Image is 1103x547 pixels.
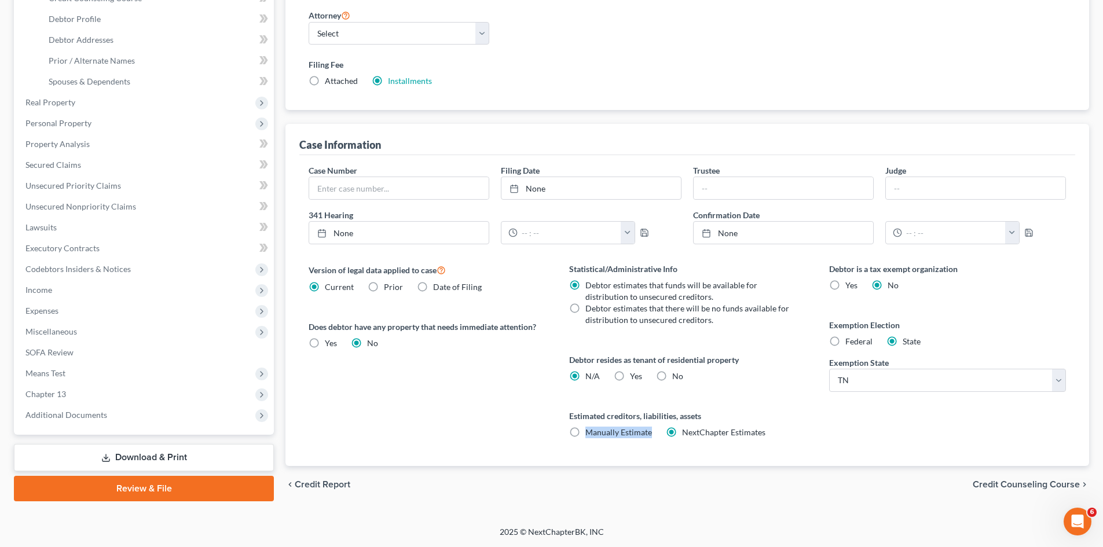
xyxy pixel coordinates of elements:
span: Prior / Alternate Names [49,56,135,65]
input: Enter case number... [309,177,489,199]
span: Real Property [25,97,75,107]
button: chevron_left Credit Report [285,480,350,489]
a: Secured Claims [16,155,274,175]
i: chevron_right [1080,480,1089,489]
label: Debtor resides as tenant of residential property [569,354,806,366]
a: Property Analysis [16,134,274,155]
span: No [367,338,378,348]
span: No [672,371,683,381]
span: Chapter 13 [25,389,66,399]
label: Estimated creditors, liabilities, assets [569,410,806,422]
label: Exemption State [829,357,889,369]
span: Expenses [25,306,58,315]
span: SOFA Review [25,347,74,357]
div: 2025 © NextChapterBK, INC [222,526,882,547]
span: Lawsuits [25,222,57,232]
label: Debtor is a tax exempt organization [829,263,1066,275]
span: Yes [325,338,337,348]
span: Miscellaneous [25,326,77,336]
a: Lawsuits [16,217,274,238]
span: Yes [630,371,642,381]
label: Version of legal data applied to case [309,263,545,277]
span: Executory Contracts [25,243,100,253]
span: Date of Filing [433,282,482,292]
span: Credit Report [295,480,350,489]
span: NextChapter Estimates [682,427,765,437]
input: -- : -- [518,222,621,244]
label: Statistical/Administrative Info [569,263,806,275]
a: None [501,177,681,199]
label: Exemption Election [829,319,1066,331]
span: Unsecured Priority Claims [25,181,121,190]
span: Debtor estimates that there will be no funds available for distribution to unsecured creditors. [585,303,789,325]
a: Spouses & Dependents [39,71,274,92]
a: Unsecured Nonpriority Claims [16,196,274,217]
label: Does debtor have any property that needs immediate attention? [309,321,545,333]
iframe: Intercom live chat [1064,508,1091,535]
label: Case Number [309,164,357,177]
label: Judge [885,164,906,177]
span: Attached [325,76,358,86]
label: Filing Date [501,164,540,177]
span: Unsecured Nonpriority Claims [25,201,136,211]
span: Additional Documents [25,410,107,420]
a: SOFA Review [16,342,274,363]
span: Debtor Profile [49,14,101,24]
span: Secured Claims [25,160,81,170]
a: None [309,222,489,244]
span: Yes [845,280,858,290]
span: N/A [585,371,600,381]
input: -- [694,177,873,199]
a: Download & Print [14,444,274,471]
span: 6 [1087,508,1097,517]
span: Property Analysis [25,139,90,149]
span: Manually Estimate [585,427,652,437]
span: Debtor Addresses [49,35,113,45]
a: Prior / Alternate Names [39,50,274,71]
label: 341 Hearing [303,209,687,221]
input: -- : -- [902,222,1006,244]
a: None [694,222,873,244]
span: State [903,336,921,346]
span: Spouses & Dependents [49,76,130,86]
label: Trustee [693,164,720,177]
span: Income [25,285,52,295]
span: Means Test [25,368,65,378]
span: Prior [384,282,403,292]
a: Unsecured Priority Claims [16,175,274,196]
button: Credit Counseling Course chevron_right [973,480,1089,489]
span: Current [325,282,354,292]
span: Codebtors Insiders & Notices [25,264,131,274]
label: Filing Fee [309,58,1066,71]
span: Personal Property [25,118,91,128]
a: Review & File [14,476,274,501]
a: Debtor Profile [39,9,274,30]
a: Debtor Addresses [39,30,274,50]
span: Federal [845,336,873,346]
span: No [888,280,899,290]
span: Credit Counseling Course [973,480,1080,489]
div: Case Information [299,138,381,152]
a: Executory Contracts [16,238,274,259]
label: Attorney [309,8,350,22]
span: Debtor estimates that funds will be available for distribution to unsecured creditors. [585,280,757,302]
input: -- [886,177,1065,199]
label: Confirmation Date [687,209,1072,221]
a: Installments [388,76,432,86]
i: chevron_left [285,480,295,489]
